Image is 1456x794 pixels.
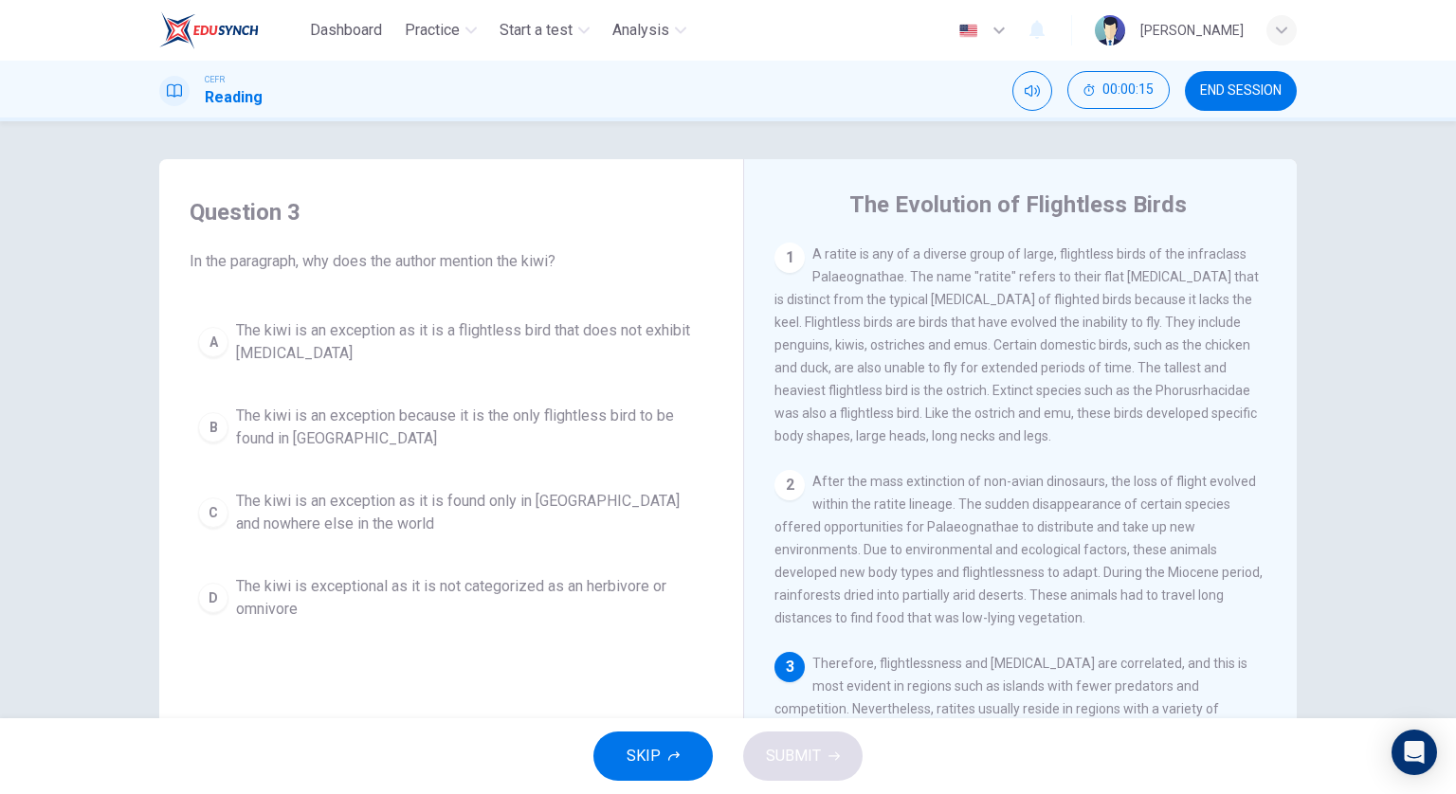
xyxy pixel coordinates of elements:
div: 1 [774,243,805,273]
button: Analysis [605,13,694,47]
span: SKIP [627,743,661,769]
div: Mute [1012,71,1052,111]
span: Dashboard [310,19,382,42]
div: 3 [774,652,805,682]
div: C [198,497,228,528]
button: END SESSION [1185,71,1297,111]
button: BThe kiwi is an exception because it is the only flightless bird to be found in [GEOGRAPHIC_DATA] [190,396,713,459]
span: Start a test [500,19,573,42]
button: Dashboard [302,13,390,47]
button: SKIP [593,731,713,781]
h1: Reading [205,86,263,109]
span: END SESSION [1200,83,1282,99]
button: CThe kiwi is an exception as it is found only in [GEOGRAPHIC_DATA] and nowhere else in the world [190,481,713,544]
span: The kiwi is an exception as it is found only in [GEOGRAPHIC_DATA] and nowhere else in the world [236,490,704,535]
span: The kiwi is exceptional as it is not categorized as an herbivore or omnivore [236,575,704,621]
button: 00:00:15 [1067,71,1170,109]
button: Practice [397,13,484,47]
div: B [198,412,228,442]
span: Practice [405,19,460,42]
img: en [956,24,980,38]
button: DThe kiwi is exceptional as it is not categorized as an herbivore or omnivore [190,567,713,629]
img: Profile picture [1095,15,1125,45]
span: 00:00:15 [1102,82,1154,98]
h4: Question 3 [190,197,713,227]
div: D [198,583,228,613]
div: [PERSON_NAME] [1140,19,1244,42]
div: Open Intercom Messenger [1392,730,1437,775]
img: EduSynch logo [159,11,259,49]
span: A ratite is any of a diverse group of large, flightless birds of the infraclass Palaeognathae. Th... [774,246,1259,443]
span: In the paragraph, why does the author mention the kiwi? [190,250,713,273]
span: The kiwi is an exception because it is the only flightless bird to be found in [GEOGRAPHIC_DATA] [236,405,704,450]
span: Analysis [612,19,669,42]
a: EduSynch logo [159,11,302,49]
div: Hide [1067,71,1170,111]
span: After the mass extinction of non-avian dinosaurs, the loss of flight evolved within the ratite li... [774,474,1263,625]
button: Start a test [492,13,597,47]
h4: The Evolution of Flightless Birds [849,189,1187,220]
div: 2 [774,470,805,500]
span: CEFR [205,73,225,86]
button: AThe kiwi is an exception as it is a flightless bird that does not exhibit [MEDICAL_DATA] [190,311,713,373]
div: A [198,327,228,357]
span: The kiwi is an exception as it is a flightless bird that does not exhibit [MEDICAL_DATA] [236,319,704,365]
